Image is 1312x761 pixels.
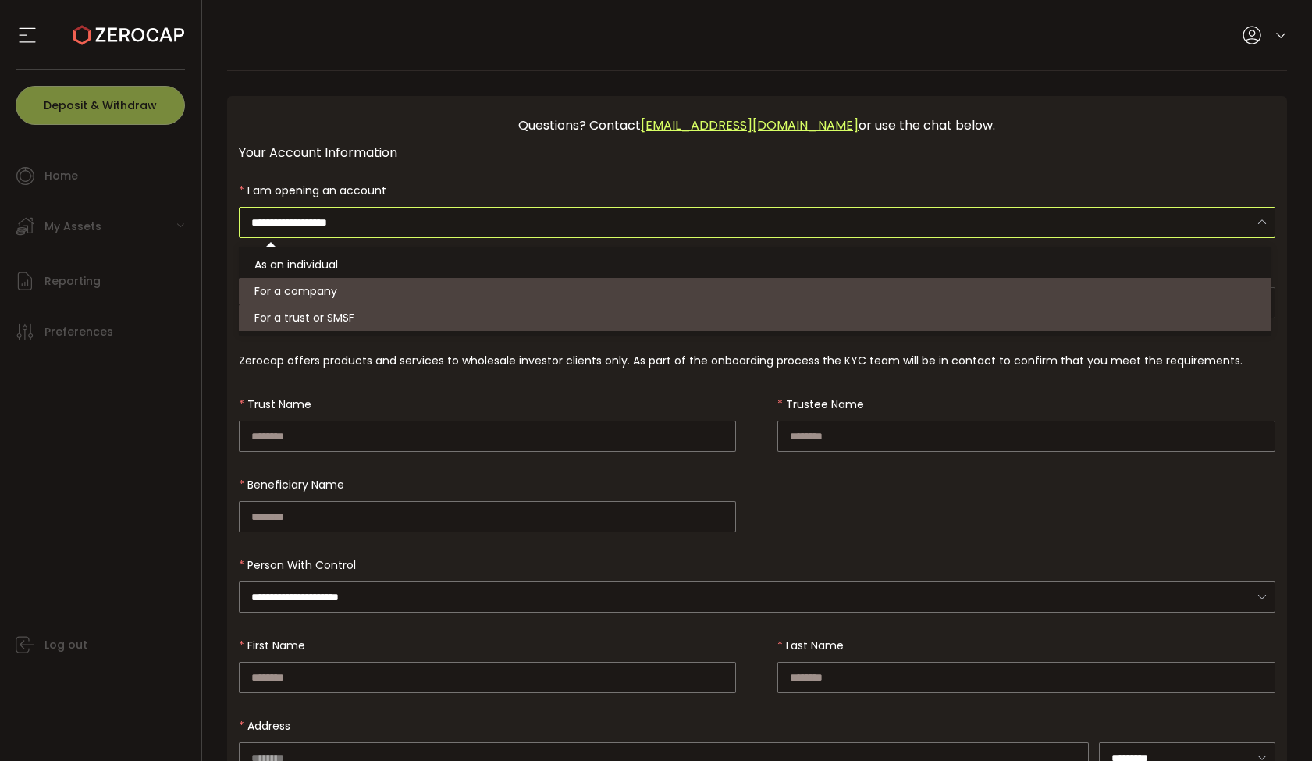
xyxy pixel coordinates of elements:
[254,283,337,299] span: For a company
[239,143,1276,162] div: Your Account Information
[44,321,113,343] span: Preferences
[254,257,338,272] span: As an individual
[239,718,300,734] label: Address
[16,86,185,125] button: Deposit & Withdraw
[44,100,157,111] span: Deposit & Withdraw
[44,215,101,238] span: My Assets
[239,350,1276,372] div: Zerocap offers products and services to wholesale investor clients only. As part of the onboardin...
[44,634,87,656] span: Log out
[254,310,354,325] span: For a trust or SMSF
[44,270,101,293] span: Reporting
[44,165,78,187] span: Home
[239,108,1276,143] div: Questions? Contact or use the chat below.
[641,116,859,134] a: [EMAIL_ADDRESS][DOMAIN_NAME]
